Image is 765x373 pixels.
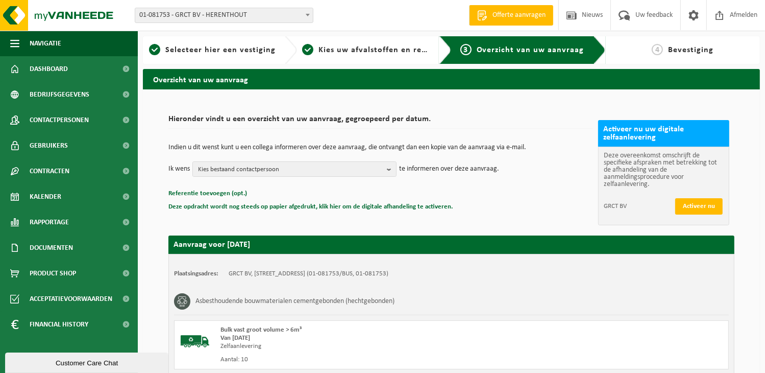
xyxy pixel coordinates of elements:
strong: Plaatsingsadres: [174,270,218,277]
span: 3 [460,44,472,55]
span: Contracten [30,158,69,184]
h2: Activeer nu uw digitale zelfaanlevering [598,120,729,147]
span: Offerte aanvragen [490,10,548,20]
h2: Overzicht van uw aanvraag [143,69,760,89]
button: Referentie toevoegen (opt.) [168,187,247,200]
span: 01-081753 - GRCT BV - HERENTHOUT [135,8,313,23]
a: Offerte aanvragen [469,5,553,26]
span: Rapportage [30,209,69,235]
span: Acceptatievoorwaarden [30,286,112,312]
span: Contactpersonen [30,107,89,133]
div: Aantal: 10 [220,356,492,364]
a: 2Kies uw afvalstoffen en recipiënten [302,44,431,56]
span: 4 [652,44,663,55]
p: te informeren over deze aanvraag. [399,161,499,177]
p: Indien u dit wenst kunt u een collega informeren over deze aanvraag, die ontvangt dan een kopie v... [168,144,593,151]
iframe: chat widget [5,351,170,373]
button: Activeer nu [675,198,723,215]
h3: Asbesthoudende bouwmaterialen cementgebonden (hechtgebonden) [195,293,394,310]
span: Selecteer hier een vestiging [165,46,276,54]
span: Kies uw afvalstoffen en recipiënten [318,46,459,54]
span: 2 [302,44,313,55]
span: 1 [149,44,160,55]
span: 01-081753 - GRCT BV - HERENTHOUT [135,8,313,22]
p: Deze overeenkomst omschrijft de specifieke afspraken met betrekking tot de afhandeling van de aan... [604,152,724,188]
span: Kies bestaand contactpersoon [198,162,383,177]
span: Financial History [30,312,88,337]
strong: Aanvraag voor [DATE] [174,241,250,249]
span: Kalender [30,184,61,209]
span: Bulk vast groot volume > 6m³ [220,327,302,333]
h2: Hieronder vindt u een overzicht van uw aanvraag, gegroepeerd per datum. [168,115,593,129]
button: Kies bestaand contactpersoon [192,161,397,177]
span: Bedrijfsgegevens [30,82,89,107]
span: Dashboard [30,56,68,82]
strong: Van [DATE] [220,335,250,341]
td: GRCT BV, [STREET_ADDRESS] (01-081753/BUS, 01-081753) [229,270,388,278]
span: Overzicht van uw aanvraag [477,46,584,54]
p: Ik wens [168,161,190,177]
a: 1Selecteer hier een vestiging [148,44,277,56]
span: GRCT BV [604,202,674,211]
div: Zelfaanlevering [220,342,492,351]
span: Documenten [30,235,73,261]
span: Navigatie [30,31,61,56]
button: Deze opdracht wordt nog steeds op papier afgedrukt, klik hier om de digitale afhandeling te activ... [168,200,453,214]
span: Product Shop [30,261,76,286]
span: Gebruikers [30,133,68,158]
img: BL-SO-LV.png [180,326,210,357]
span: Bevestiging [668,46,713,54]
